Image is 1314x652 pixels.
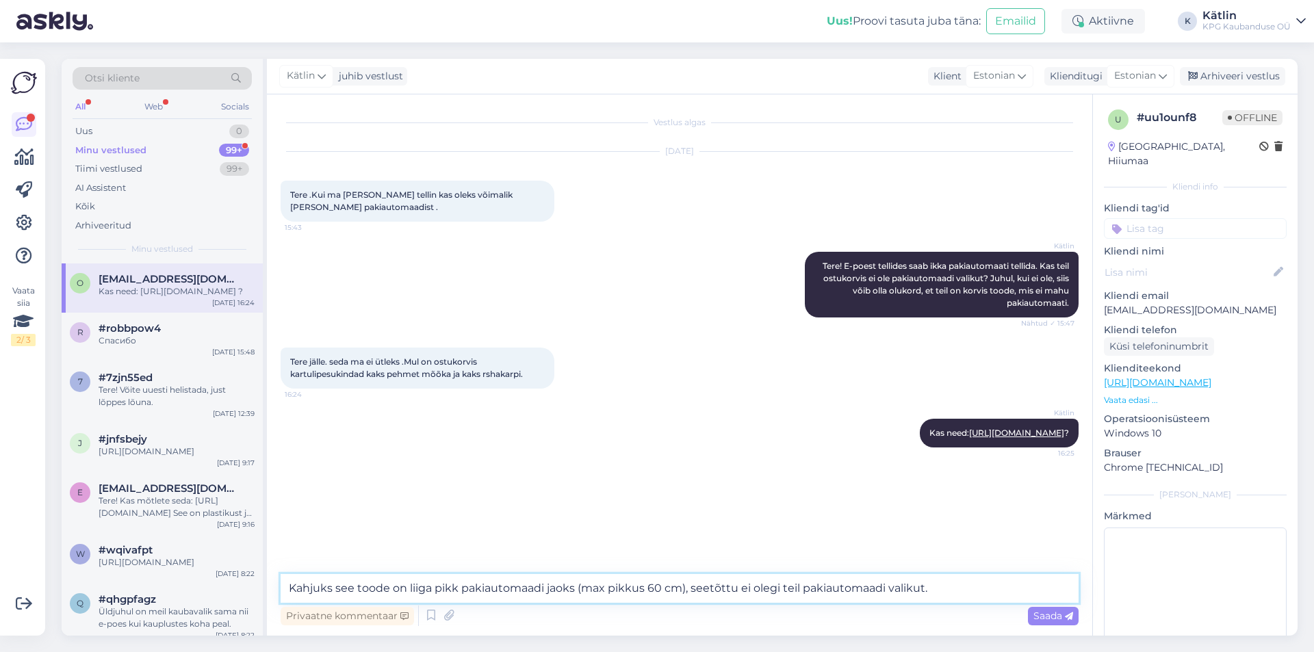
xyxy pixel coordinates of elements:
div: Aktiivne [1061,9,1145,34]
p: Windows 10 [1104,426,1287,441]
a: [URL][DOMAIN_NAME] [1104,376,1211,389]
div: Спасибо [99,335,255,347]
div: All [73,98,88,116]
div: [DATE] 8:22 [216,630,255,640]
span: w [76,549,85,559]
div: KPG Kaubanduse OÜ [1202,21,1291,32]
p: Märkmed [1104,509,1287,523]
div: [DATE] 9:17 [217,458,255,468]
div: Tere! Võite uuesti helistada, just lõppes lõuna. [99,384,255,408]
button: Emailid [986,8,1045,34]
span: Tere .Kui ma [PERSON_NAME] tellin kas oleks võimalik [PERSON_NAME] pakiautomaadist . [290,190,515,212]
div: K [1178,12,1197,31]
div: Uus [75,125,92,138]
div: Minu vestlused [75,144,146,157]
span: u [1115,114,1122,125]
div: Klient [928,69,962,83]
input: Lisa tag [1104,218,1287,239]
div: Privaatne kommentaar [281,607,414,625]
span: 16:24 [285,389,336,400]
span: r [77,327,83,337]
div: Kas need: [URL][DOMAIN_NAME] ? [99,285,255,298]
input: Lisa nimi [1105,265,1271,280]
span: Estonian [973,68,1015,83]
div: Klienditugi [1044,69,1103,83]
div: 99+ [220,162,249,176]
div: Tere! Kas mõtlete seda: [URL][DOMAIN_NAME] See on plastikust ja kahjuks meil otsas, juurde tulema... [99,495,255,519]
span: Minu vestlused [131,243,193,255]
div: [DATE] [281,145,1079,157]
p: Vaata edasi ... [1104,394,1287,406]
p: Chrome [TECHNICAL_ID] [1104,460,1287,475]
div: [DATE] 12:39 [213,408,255,419]
div: [DATE] 8:22 [216,569,255,579]
div: Proovi tasuta juba täna: [827,13,981,29]
p: Klienditeekond [1104,361,1287,376]
span: e [77,487,83,497]
span: o [77,278,83,288]
div: AI Assistent [75,181,126,195]
div: 0 [229,125,249,138]
div: [DATE] 15:48 [212,347,255,357]
textarea: Kahjuks see toode on liiga pikk pakiautomaadi jaoks (max pikkus 60 cm), seetõttu ei olegi teil pa... [281,574,1079,603]
div: 99+ [219,144,249,157]
span: q [77,598,83,608]
div: [URL][DOMAIN_NAME] [99,556,255,569]
div: Vaata siia [11,285,36,346]
span: Tere! E-poest tellides saab ikka pakiautomaati tellida. Kas teil ostukorvis ei ole pakiautomaadi ... [823,261,1071,308]
span: j [78,438,82,448]
div: [GEOGRAPHIC_DATA], Hiiumaa [1108,140,1259,168]
div: Arhiveeri vestlus [1180,67,1285,86]
div: [DATE] 16:24 [212,298,255,308]
span: Nähtud ✓ 15:47 [1021,318,1074,328]
div: Arhiveeritud [75,219,131,233]
span: oispuu.sirje@gmail.com [99,273,241,285]
span: #jnfsbejy [99,433,147,445]
div: Vestlus algas [281,116,1079,129]
div: # uu1ounf8 [1137,109,1222,126]
a: [URL][DOMAIN_NAME] [969,428,1064,438]
div: Socials [218,98,252,116]
span: Offline [1222,110,1283,125]
p: Kliendi tag'id [1104,201,1287,216]
span: 15:43 [285,222,336,233]
p: Kliendi telefon [1104,323,1287,337]
img: Askly Logo [11,70,37,96]
p: Operatsioonisüsteem [1104,412,1287,426]
span: Kätlin [287,68,315,83]
p: Brauser [1104,446,1287,460]
p: Kliendi nimi [1104,244,1287,259]
span: 16:25 [1023,448,1074,458]
p: [EMAIL_ADDRESS][DOMAIN_NAME] [1104,303,1287,317]
p: Kliendi email [1104,289,1287,303]
div: Kliendi info [1104,181,1287,193]
div: [DATE] 9:16 [217,519,255,530]
div: Üldjuhul on meil kaubavalik sama nii e-poes kui kauplustes koha peal. [99,605,255,630]
span: Kätlin [1023,408,1074,418]
div: Kätlin [1202,10,1291,21]
span: #qhgpfagz [99,593,156,605]
span: Tere jälle. seda ma ei ütleks .Mul on ostukorvis kartulipesukindad kaks pehmet mõõka ja kaks rsha... [290,356,523,379]
div: juhib vestlust [333,69,403,83]
span: Estonian [1114,68,1156,83]
span: #wqivafpt [99,544,153,556]
span: #robbpow4 [99,322,161,335]
div: [URL][DOMAIN_NAME] [99,445,255,458]
a: KätlinKPG Kaubanduse OÜ [1202,10,1306,32]
div: Tiimi vestlused [75,162,142,176]
span: Kas need: ? [929,428,1069,438]
span: 7 [78,376,83,387]
span: enelakasetonna1@gmail.com [99,482,241,495]
div: 2 / 3 [11,334,36,346]
span: Otsi kliente [85,71,140,86]
span: Saada [1033,610,1073,622]
div: Web [142,98,166,116]
div: Küsi telefoninumbrit [1104,337,1214,356]
b: Uus! [827,14,853,27]
span: Kätlin [1023,241,1074,251]
span: #7zjn55ed [99,371,153,384]
div: [PERSON_NAME] [1104,488,1287,501]
div: Kõik [75,200,95,213]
